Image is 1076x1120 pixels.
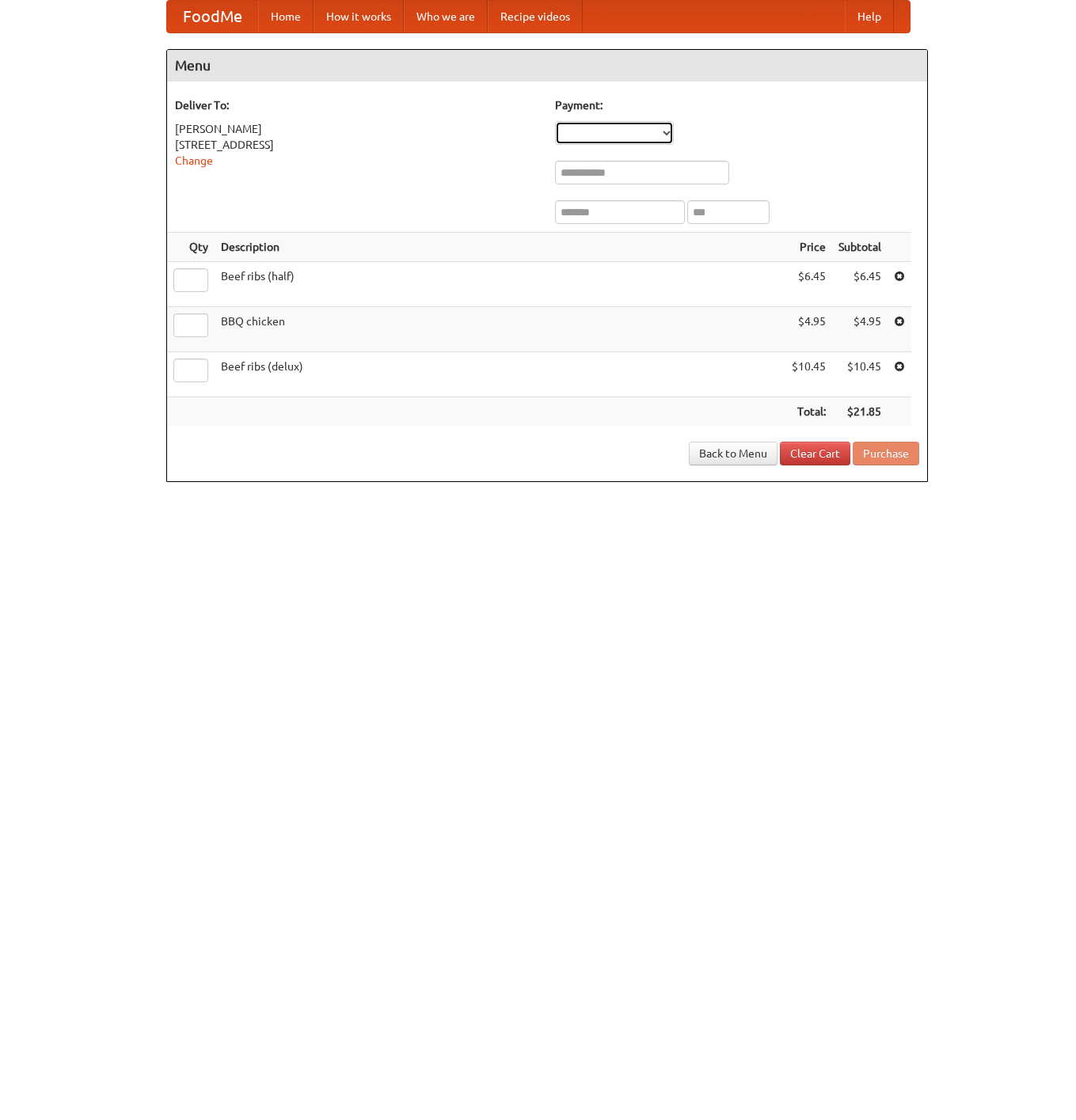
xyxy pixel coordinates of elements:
td: Beef ribs (half) [215,262,785,307]
td: $10.45 [785,352,832,397]
td: $6.45 [785,262,832,307]
th: Price [785,233,832,262]
div: [PERSON_NAME] [175,121,539,137]
a: Recipe videos [488,1,583,32]
div: [STREET_ADDRESS] [175,137,539,153]
th: Qty [167,233,215,262]
td: Beef ribs (delux) [215,352,785,397]
a: Who we are [404,1,488,32]
a: Help [845,1,894,32]
td: BBQ chicken [215,307,785,352]
a: Clear Cart [780,442,850,465]
th: Total: [785,397,832,427]
th: Description [215,233,785,262]
td: $10.45 [832,352,888,397]
td: $4.95 [785,307,832,352]
h5: Deliver To: [175,97,539,113]
a: How it works [314,1,404,32]
a: Back to Menu [689,442,778,465]
td: $6.45 [832,262,888,307]
h5: Payment: [555,97,919,113]
button: Purchase [853,442,919,465]
a: Home [258,1,314,32]
h4: Menu [167,50,927,82]
a: FoodMe [167,1,258,32]
a: Change [175,154,213,167]
th: Subtotal [832,233,888,262]
td: $4.95 [832,307,888,352]
th: $21.85 [832,397,888,427]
